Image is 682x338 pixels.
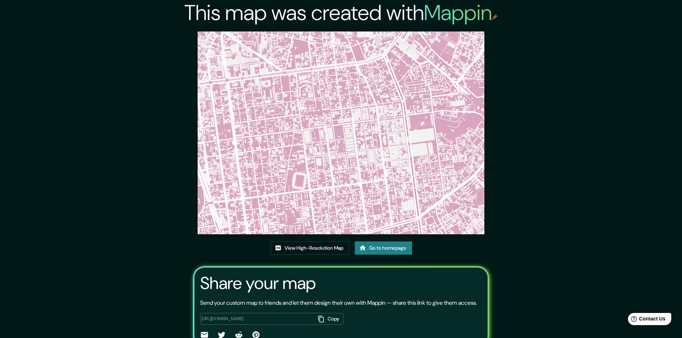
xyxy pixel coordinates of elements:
[315,313,343,325] button: Copy
[355,241,412,255] a: Go to homepage
[200,273,316,293] h3: Share your map
[200,299,477,307] p: Send your custom map to friends and let them design their own with Mappin — share this link to gi...
[198,31,485,234] img: created-map
[492,14,498,20] img: mappin-pin
[618,310,674,330] iframe: Help widget launcher
[270,241,349,255] a: View High-Resolution Map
